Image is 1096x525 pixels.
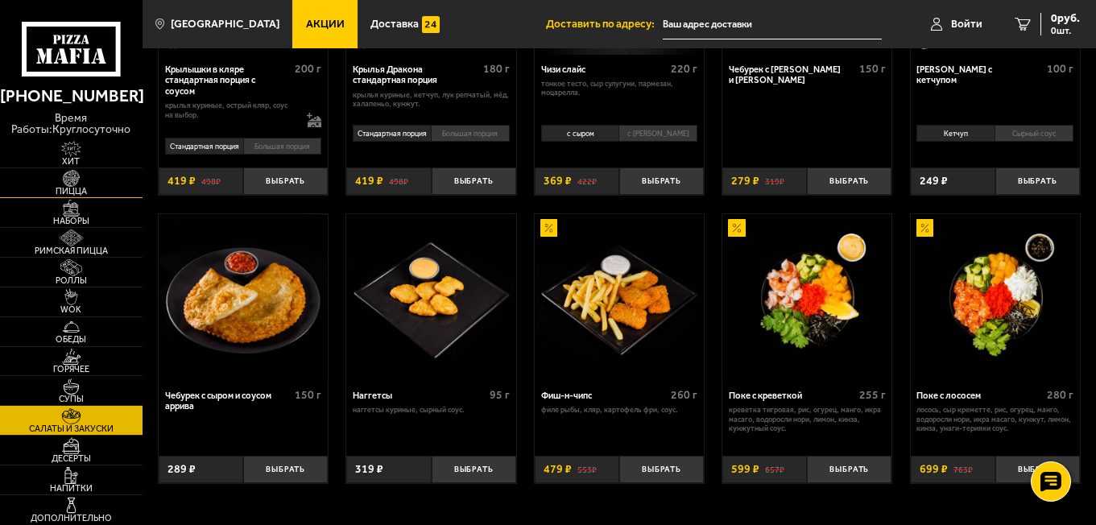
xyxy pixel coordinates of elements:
[422,16,439,33] img: 15daf4d41897b9f0e9f617042186c801.svg
[618,125,697,142] li: с [PERSON_NAME]
[483,62,510,76] span: 180 г
[1047,388,1073,402] span: 280 г
[995,167,1080,196] button: Выбрать
[916,405,1073,432] p: лосось, Сыр креметте, рис, огурец, манго, водоросли Нори, икра масаго, кунжут, лимон, кинза, унаг...
[346,214,515,382] a: Наггетсы
[729,64,855,86] div: Чебурек с [PERSON_NAME] и [PERSON_NAME]
[995,125,1073,142] li: Сырный соус
[353,64,479,86] div: Крылья Дракона стандартная порция
[807,167,891,196] button: Выбрать
[353,125,431,142] li: Стандартная порция
[859,62,886,76] span: 150 г
[171,19,279,30] span: [GEOGRAPHIC_DATA]
[432,456,516,484] button: Выбрать
[723,214,891,382] img: Поке с креветкой
[1051,26,1080,35] span: 0 шт.
[544,464,572,475] span: 479 ₽
[243,167,328,196] button: Выбрать
[728,219,745,236] img: Акционный
[348,214,515,382] img: Наггетсы
[535,121,704,159] div: 0
[346,121,515,159] div: 0
[165,138,243,155] li: Стандартная порция
[951,19,982,30] span: Войти
[577,176,597,187] s: 422 ₽
[295,62,321,76] span: 200 г
[671,62,697,76] span: 220 г
[995,456,1080,484] button: Выбрать
[201,176,221,187] s: 498 ₽
[916,64,1043,86] div: [PERSON_NAME] с кетчупом
[541,125,619,142] li: с сыром
[765,176,784,187] s: 319 ₽
[859,388,886,402] span: 255 г
[535,214,704,382] a: АкционныйФиш-н-чипс
[355,176,383,187] span: 419 ₽
[916,125,995,142] li: Кетчуп
[159,214,327,382] img: Чебурек с сыром и соусом аррива
[546,19,663,30] span: Доставить по адресу:
[243,138,322,155] li: Большая порция
[389,176,408,187] s: 498 ₽
[165,64,292,97] div: Крылышки в кляре стандартная порция c соусом
[168,176,196,187] span: 419 ₽
[663,10,882,39] input: Ваш адрес доставки
[920,176,948,187] span: 249 ₽
[731,176,759,187] span: 279 ₽
[731,464,759,475] span: 599 ₽
[541,391,668,402] div: Фиш-н-чипс
[916,219,933,236] img: Акционный
[353,391,486,402] div: Наггетсы
[355,464,383,475] span: 319 ₽
[911,214,1080,382] a: АкционныйПоке с лососем
[165,391,292,412] div: Чебурек с сыром и соусом аррива
[168,464,196,475] span: 289 ₽
[807,456,891,484] button: Выбрать
[353,90,510,109] p: крылья куриные, кетчуп, лук репчатый, мёд, халапеньо, кунжут.
[619,456,704,484] button: Выбрать
[544,176,572,187] span: 369 ₽
[370,19,419,30] span: Доставка
[729,405,886,432] p: креветка тигровая, рис, огурец, манго, икра масаго, водоросли Нори, лимон, кинза, кунжутный соус.
[765,464,784,475] s: 657 ₽
[1047,62,1073,76] span: 100 г
[1051,13,1080,24] span: 0 руб.
[295,388,321,402] span: 150 г
[541,79,698,97] p: тонкое тесто, сыр сулугуни, пармезан, моцарелла.
[165,101,296,119] p: крылья куриные, острый кляр, соус на выбор.
[619,167,704,196] button: Выбрать
[722,214,891,382] a: АкционныйПоке с креветкой
[541,64,668,76] div: Чизи слайс
[243,456,328,484] button: Выбрать
[671,388,697,402] span: 260 г
[306,19,345,30] span: Акции
[920,464,948,475] span: 699 ₽
[490,388,510,402] span: 95 г
[911,121,1080,159] div: 0
[536,214,703,382] img: Фиш-н-чипс
[431,125,510,142] li: Большая порция
[912,214,1079,382] img: Поке с лососем
[916,391,1043,402] div: Поке с лососем
[577,464,597,475] s: 553 ₽
[541,405,698,414] p: филе рыбы, кляр, картофель фри, соус.
[353,405,510,414] p: наггетсы куриные, сырный соус.
[159,214,328,382] a: Чебурек с сыром и соусом аррива
[729,391,855,402] div: Поке с креветкой
[432,167,516,196] button: Выбрать
[540,219,557,236] img: Акционный
[953,464,973,475] s: 763 ₽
